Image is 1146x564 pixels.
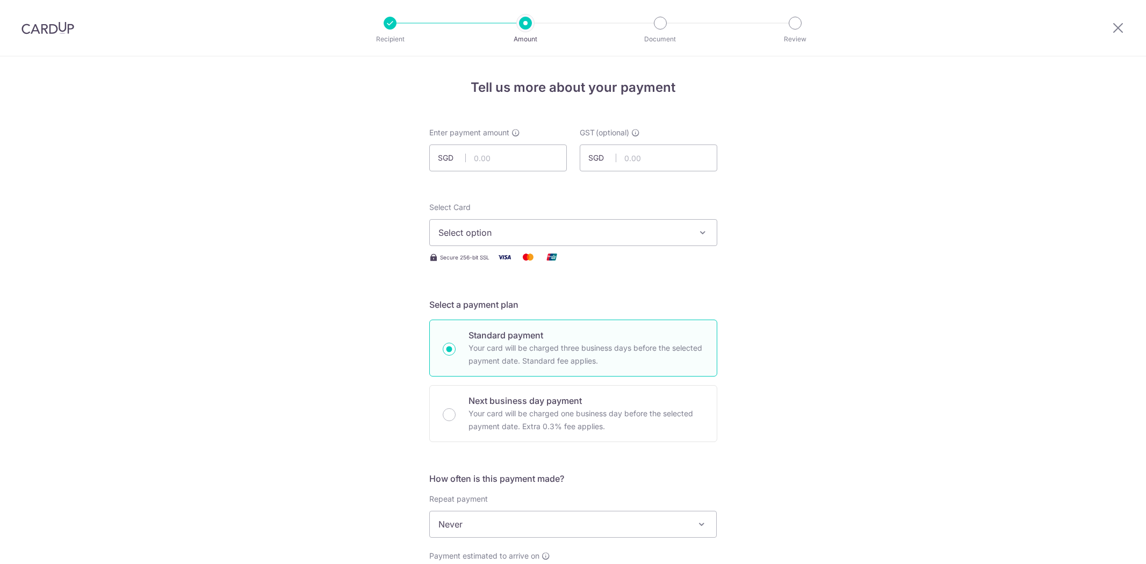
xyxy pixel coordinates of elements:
[469,394,704,407] p: Next business day payment
[469,407,704,433] p: Your card will be charged one business day before the selected payment date. Extra 0.3% fee applies.
[469,342,704,367] p: Your card will be charged three business days before the selected payment date. Standard fee appl...
[580,127,595,138] span: GST
[429,298,717,311] h5: Select a payment plan
[588,153,616,163] span: SGD
[494,250,515,264] img: Visa
[621,34,700,45] p: Document
[350,34,430,45] p: Recipient
[438,153,466,163] span: SGD
[541,250,563,264] img: Union Pay
[429,511,717,538] span: Never
[429,78,717,97] h4: Tell us more about your payment
[21,21,74,34] img: CardUp
[429,127,509,138] span: Enter payment amount
[429,203,471,212] span: translation missing: en.payables.payment_networks.credit_card.summary.labels.select_card
[429,494,488,504] label: Repeat payment
[486,34,565,45] p: Amount
[440,253,489,262] span: Secure 256-bit SSL
[430,511,717,537] span: Never
[438,226,689,239] span: Select option
[580,144,717,171] input: 0.00
[517,250,539,264] img: Mastercard
[755,34,835,45] p: Review
[469,329,704,342] p: Standard payment
[429,472,717,485] h5: How often is this payment made?
[429,144,567,171] input: 0.00
[429,551,539,561] span: Payment estimated to arrive on
[596,127,629,138] span: (optional)
[429,219,717,246] button: Select option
